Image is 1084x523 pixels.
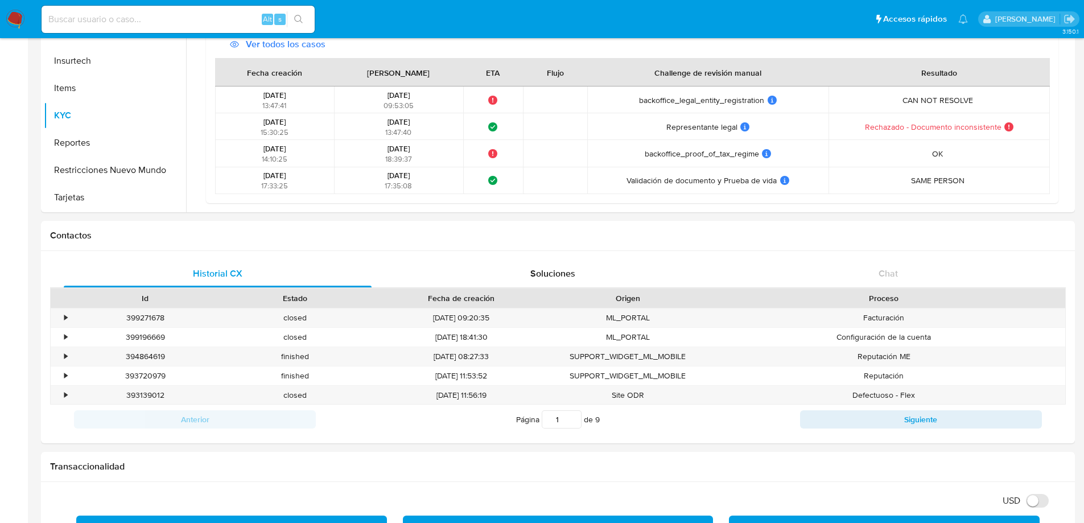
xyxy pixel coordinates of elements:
div: Defectuoso - Flex [703,386,1065,405]
span: Accesos rápidos [883,13,947,25]
span: Chat [879,267,898,280]
input: Buscar usuario o caso... [42,12,315,27]
div: Facturación [703,308,1065,327]
div: Fecha de creación [378,293,545,304]
div: ML_PORTAL [553,308,703,327]
button: Restricciones Nuevo Mundo [44,157,186,184]
div: Reputación [703,366,1065,385]
div: SUPPORT_WIDGET_ML_MOBILE [553,347,703,366]
div: Id [79,293,212,304]
button: search-icon [287,11,310,27]
div: 399196669 [71,328,220,347]
div: • [64,312,67,323]
span: 3.150.1 [1062,27,1078,36]
div: ML_PORTAL [553,328,703,347]
div: finished [220,347,370,366]
span: 9 [595,414,600,425]
a: Notificaciones [958,14,968,24]
div: • [64,351,67,362]
h1: Transaccionalidad [50,461,1066,472]
div: [DATE] 09:20:35 [370,308,553,327]
div: [DATE] 08:27:33 [370,347,553,366]
div: • [64,332,67,343]
div: [DATE] 18:41:30 [370,328,553,347]
div: Configuración de la cuenta [703,328,1065,347]
div: Reputación ME [703,347,1065,366]
span: Página de [516,410,600,429]
h1: Contactos [50,230,1066,241]
div: closed [220,308,370,327]
div: • [64,390,67,401]
button: Items [44,75,186,102]
div: closed [220,386,370,405]
span: Alt [263,14,272,24]
div: Site ODR [553,386,703,405]
p: federico.dibella@mercadolibre.com [995,14,1060,24]
div: 394864619 [71,347,220,366]
div: Proceso [711,293,1057,304]
button: KYC [44,102,186,129]
div: • [64,370,67,381]
span: Historial CX [193,267,242,280]
button: Insurtech [44,47,186,75]
div: 399271678 [71,308,220,327]
div: 393139012 [71,386,220,405]
span: s [278,14,282,24]
div: Estado [228,293,362,304]
div: [DATE] 11:53:52 [370,366,553,385]
button: Anterior [74,410,316,429]
div: closed [220,328,370,347]
div: [DATE] 11:56:19 [370,386,553,405]
button: Tarjetas [44,184,186,211]
div: 393720979 [71,366,220,385]
span: Soluciones [530,267,575,280]
div: Origen [561,293,695,304]
a: Salir [1064,13,1075,25]
button: Reportes [44,129,186,157]
button: Siguiente [800,410,1042,429]
div: finished [220,366,370,385]
div: SUPPORT_WIDGET_ML_MOBILE [553,366,703,385]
